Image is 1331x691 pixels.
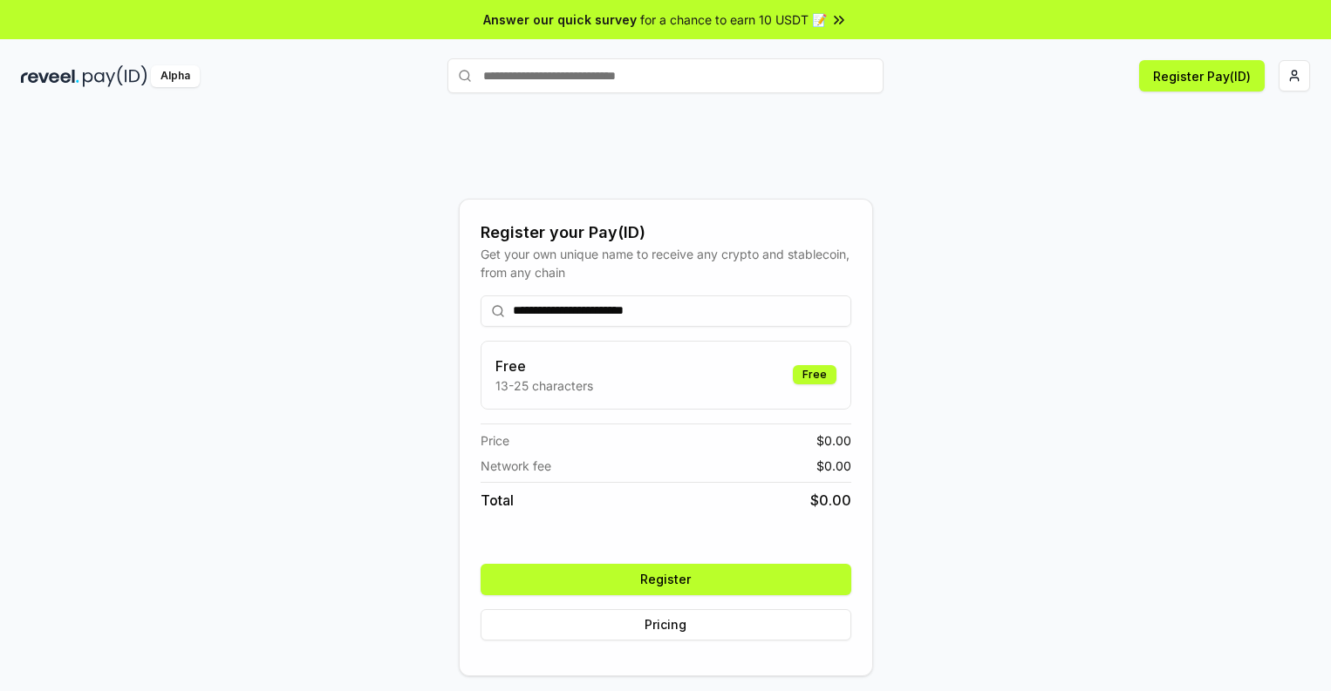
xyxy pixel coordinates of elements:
[1139,60,1265,91] button: Register Pay(ID)
[816,431,851,450] span: $ 0.00
[481,431,509,450] span: Price
[481,220,851,245] div: Register your Pay(ID)
[481,609,851,640] button: Pricing
[640,10,827,29] span: for a chance to earn 10 USDT 📝
[21,65,79,87] img: reveel_dark
[483,10,637,29] span: Answer our quick survey
[793,365,836,384] div: Free
[810,490,851,511] span: $ 0.00
[151,65,200,87] div: Alpha
[495,376,593,395] p: 13-25 characters
[481,564,851,595] button: Register
[495,356,593,376] h3: Free
[83,65,147,87] img: pay_id
[481,245,851,281] div: Get your own unique name to receive any crypto and stablecoin, from any chain
[816,457,851,475] span: $ 0.00
[481,490,514,511] span: Total
[481,457,551,475] span: Network fee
